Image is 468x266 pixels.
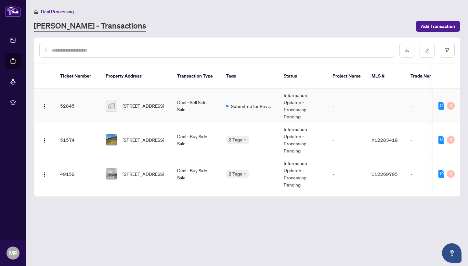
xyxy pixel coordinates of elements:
[55,157,100,191] td: 49152
[106,168,117,179] img: thumbnail-img
[371,137,398,143] span: X12283419
[438,102,444,110] div: 14
[172,157,221,191] td: Deal - Buy Side Sale
[421,21,455,31] span: Add Transaction
[42,104,47,109] img: Logo
[39,169,50,179] button: Logo
[221,64,279,89] th: Tags
[231,103,273,110] span: Submitted for Review
[425,48,429,53] span: edit
[243,172,247,175] span: down
[106,100,117,111] img: thumbnail-img
[42,172,47,177] img: Logo
[106,134,117,145] img: thumbnail-img
[442,243,461,263] button: Open asap
[420,43,435,58] button: edit
[55,64,100,89] th: Ticket Number
[100,64,172,89] th: Property Address
[228,136,242,143] span: 2 Tags
[327,64,366,89] th: Project Name
[228,170,242,177] span: 2 Tags
[371,171,398,177] span: C12269795
[405,89,451,123] td: -
[172,89,221,123] td: Deal - Sell Side Sale
[39,101,50,111] button: Logo
[279,89,327,123] td: Information Updated - Processing Pending
[34,20,146,32] a: [PERSON_NAME] - Transactions
[279,64,327,89] th: Status
[366,64,405,89] th: MLS #
[447,102,455,110] div: 0
[327,89,366,123] td: -
[123,102,164,109] span: [STREET_ADDRESS]
[172,64,221,89] th: Transaction Type
[327,157,366,191] td: -
[279,157,327,191] td: Information Updated - Processing Pending
[42,138,47,143] img: Logo
[399,43,414,58] button: download
[9,248,17,258] span: MF
[279,123,327,157] td: Information Updated - Processing Pending
[405,123,451,157] td: -
[445,48,449,53] span: filter
[447,136,455,144] div: 0
[243,138,247,141] span: down
[39,135,50,145] button: Logo
[405,157,451,191] td: -
[55,89,100,123] td: 52845
[123,170,164,177] span: [STREET_ADDRESS]
[416,21,460,32] button: Add Transaction
[438,136,444,144] div: 13
[34,9,38,14] span: home
[438,170,444,178] div: 19
[41,9,74,15] span: Deal Processing
[405,64,451,89] th: Trade Number
[55,123,100,157] td: 51574
[405,48,409,53] span: download
[123,136,164,143] span: [STREET_ADDRESS]
[440,43,455,58] button: filter
[447,170,455,178] div: 0
[327,123,366,157] td: -
[172,123,221,157] td: Deal - Buy Side Sale
[5,5,21,17] img: logo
